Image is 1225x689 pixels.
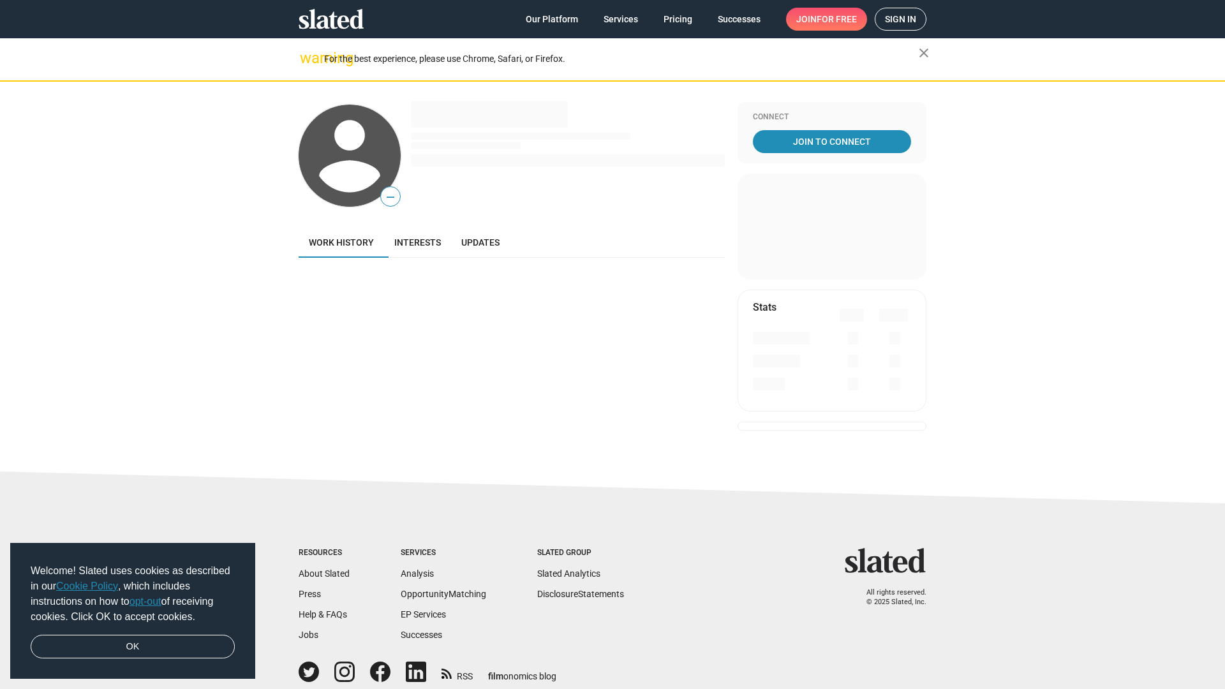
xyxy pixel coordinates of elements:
[130,596,161,607] a: opt-out
[309,237,374,248] span: Work history
[916,45,932,61] mat-icon: close
[885,8,916,30] span: Sign in
[442,663,473,683] a: RSS
[488,660,556,683] a: filmonomics blog
[786,8,867,31] a: Joinfor free
[708,8,771,31] a: Successes
[401,609,446,619] a: EP Services
[753,300,776,314] mat-card-title: Stats
[324,50,919,68] div: For the best experience, please use Chrome, Safari, or Firefox.
[299,630,318,640] a: Jobs
[401,630,442,640] a: Successes
[394,237,441,248] span: Interests
[653,8,702,31] a: Pricing
[300,50,315,66] mat-icon: warning
[299,589,321,599] a: Press
[817,8,857,31] span: for free
[537,548,624,558] div: Slated Group
[796,8,857,31] span: Join
[526,8,578,31] span: Our Platform
[401,548,486,558] div: Services
[401,589,486,599] a: OpportunityMatching
[451,227,510,258] a: Updates
[10,543,255,679] div: cookieconsent
[753,112,911,122] div: Connect
[299,548,350,558] div: Resources
[381,189,400,205] span: —
[753,130,911,153] a: Join To Connect
[755,130,909,153] span: Join To Connect
[31,563,235,625] span: Welcome! Slated uses cookies as described in our , which includes instructions on how to of recei...
[31,635,235,659] a: dismiss cookie message
[664,8,692,31] span: Pricing
[299,568,350,579] a: About Slated
[56,581,118,591] a: Cookie Policy
[461,237,500,248] span: Updates
[875,8,926,31] a: Sign in
[593,8,648,31] a: Services
[537,568,600,579] a: Slated Analytics
[299,227,384,258] a: Work history
[488,671,503,681] span: film
[718,8,761,31] span: Successes
[516,8,588,31] a: Our Platform
[537,589,624,599] a: DisclosureStatements
[299,609,347,619] a: Help & FAQs
[384,227,451,258] a: Interests
[401,568,434,579] a: Analysis
[604,8,638,31] span: Services
[853,588,926,607] p: All rights reserved. © 2025 Slated, Inc.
